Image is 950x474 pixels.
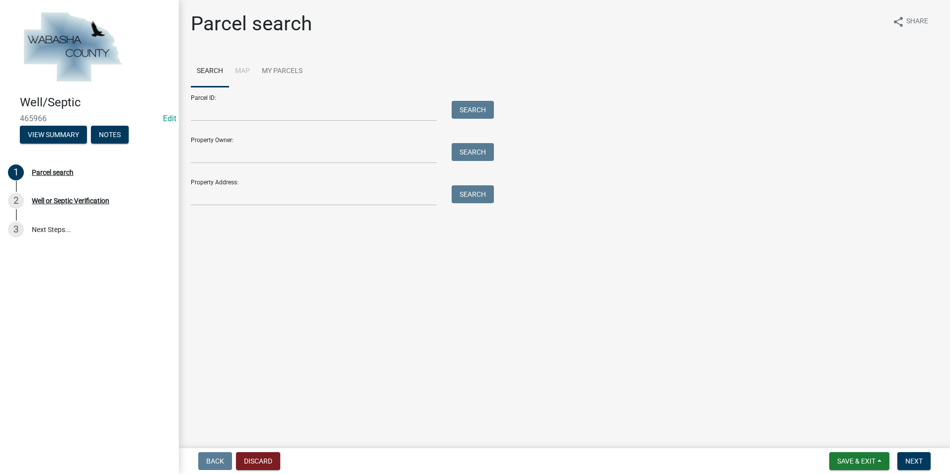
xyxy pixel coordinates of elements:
[206,457,224,465] span: Back
[198,452,232,470] button: Back
[837,457,875,465] span: Save & Exit
[8,222,24,237] div: 3
[905,457,923,465] span: Next
[20,126,87,144] button: View Summary
[906,16,928,28] span: Share
[20,10,125,85] img: Wabasha County, Minnesota
[256,56,309,87] a: My Parcels
[20,114,159,123] span: 465966
[191,56,229,87] a: Search
[452,185,494,203] button: Search
[236,452,280,470] button: Discard
[32,169,74,176] div: Parcel search
[892,16,904,28] i: share
[163,114,176,123] a: Edit
[8,164,24,180] div: 1
[452,143,494,161] button: Search
[91,126,129,144] button: Notes
[829,452,889,470] button: Save & Exit
[897,452,931,470] button: Next
[452,101,494,119] button: Search
[20,95,171,110] h4: Well/Septic
[91,131,129,139] wm-modal-confirm: Notes
[191,12,312,36] h1: Parcel search
[163,114,176,123] wm-modal-confirm: Edit Application Number
[20,131,87,139] wm-modal-confirm: Summary
[32,197,109,204] div: Well or Septic Verification
[8,193,24,209] div: 2
[884,12,936,31] button: shareShare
